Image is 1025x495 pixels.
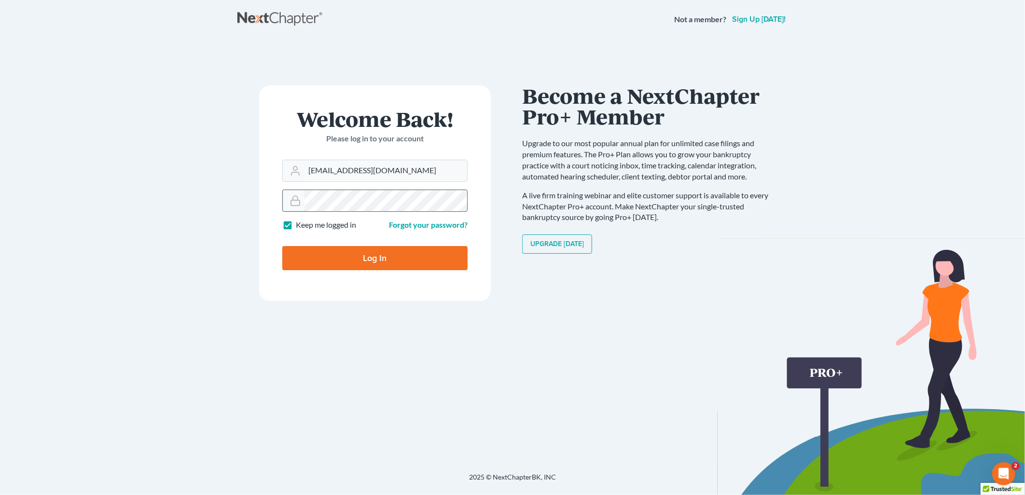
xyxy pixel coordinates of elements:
input: Email Address [305,160,467,181]
div: 2025 © NextChapterBK, INC [237,472,788,490]
h1: Become a NextChapter Pro+ Member [522,85,778,126]
a: Forgot your password? [389,220,468,229]
label: Keep me logged in [296,220,356,231]
p: Upgrade to our most popular annual plan for unlimited case filings and premium features. The Pro+... [522,138,778,182]
span: 2 [1012,462,1020,470]
h1: Welcome Back! [282,109,468,129]
p: Please log in to your account [282,133,468,144]
strong: Not a member? [674,14,726,25]
input: Log In [282,246,468,270]
a: Upgrade [DATE] [522,234,592,254]
p: A live firm training webinar and elite customer support is available to every NextChapter Pro+ ac... [522,190,778,223]
iframe: Intercom live chat [992,462,1015,485]
a: Sign up [DATE]! [730,15,788,23]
